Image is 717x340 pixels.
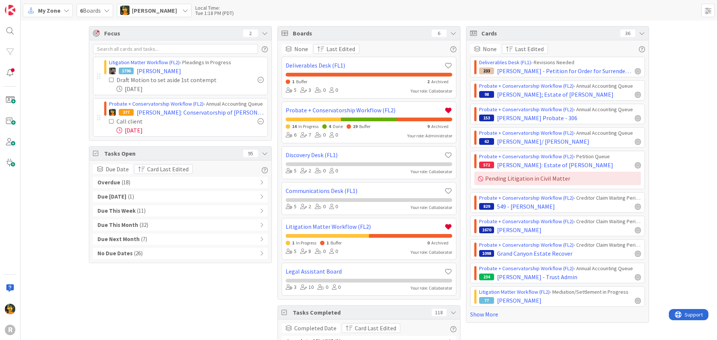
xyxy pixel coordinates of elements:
[292,124,297,129] span: 14
[293,308,428,317] span: Tasks Completed
[292,79,294,84] span: 1
[97,221,138,230] b: Due This Month
[80,7,83,14] b: 6
[479,153,641,160] div: › Petition Queue
[411,88,452,94] div: Your role: Collaborator
[326,240,329,246] span: 1
[294,44,308,53] span: None
[296,79,307,84] span: Buffer
[109,109,116,116] img: MR
[479,59,641,66] div: › Revisions Needed
[286,222,444,231] a: Litigation Matter Workflow (FL2)
[479,138,494,145] div: 62
[497,225,541,234] span: [PERSON_NAME]
[497,66,632,75] span: [PERSON_NAME] - Petition for Order for Surrender of Assets
[300,131,311,139] div: 7
[407,132,452,139] div: Your role: Administrator
[333,124,343,129] span: Done
[97,235,140,244] b: Due Next Month
[286,283,297,291] div: 3
[427,124,429,129] span: 9
[432,309,447,316] div: 118
[286,86,297,94] div: 5
[497,249,572,258] span: Grand Canyon Estate Recover
[479,106,641,113] div: › Annual Accounting Queue
[109,68,116,74] img: MW
[195,10,234,16] div: Tue 1:18 PM (PDT)
[359,124,370,129] span: Buffer
[411,285,452,291] div: Your role: Collaborator
[353,124,357,129] span: 19
[329,124,331,129] span: 4
[119,109,134,116] div: 377
[479,288,641,296] div: › Mediation/Settlement in Progress
[479,129,641,137] div: › Annual Accounting Queue
[427,240,429,246] span: 0
[5,5,15,15] img: Visit kanbanzone.com
[104,149,239,158] span: Tasks Open
[411,168,452,175] div: Your role: Collaborator
[479,227,494,233] div: 1670
[427,79,429,84] span: 2
[329,131,338,139] div: 0
[286,247,297,256] div: 5
[80,6,101,15] span: Boards
[432,29,447,37] div: 6
[479,265,641,272] div: › Annual Accounting Queue
[315,203,326,211] div: 0
[243,150,258,157] div: 95
[326,44,355,53] span: Last Edited
[286,267,444,276] a: Legal Assistant Board
[479,274,494,280] div: 234
[479,130,574,136] a: Probate + Conservatorship Workflow (FL2)
[315,86,326,94] div: 0
[497,90,614,99] span: [PERSON_NAME]; Estate of [PERSON_NAME]
[315,167,326,175] div: 0
[431,240,448,246] span: Archived
[483,44,497,53] span: None
[134,164,193,174] button: Card Last Edited
[479,106,574,113] a: Probate + Conservatorship Workflow (FL2)
[479,153,574,160] a: Probate + Conservatorship Workflow (FL2)
[132,6,177,15] span: [PERSON_NAME]
[317,283,328,291] div: 0
[411,249,452,256] div: Your role: Collaborator
[117,84,264,93] div: [DATE]
[515,44,544,53] span: Last Edited
[479,194,574,201] a: Probate + Conservatorship Workflow (FL2)
[479,218,641,225] div: › Creditor Claim Waiting Period
[329,203,338,211] div: 0
[286,186,444,195] a: Communications Desk (FL1)
[479,91,494,98] div: 98
[497,202,555,211] span: 549 - [PERSON_NAME]
[479,162,494,168] div: 572
[497,113,577,122] span: [PERSON_NAME] Probate - 306
[497,160,613,169] span: [PERSON_NAME]: Estate of [PERSON_NAME]
[97,207,136,215] b: Due This Week
[137,108,264,117] span: [PERSON_NAME]: Conservatorship of [PERSON_NAME]
[479,82,641,90] div: › Annual Accounting Queue
[479,68,494,74] div: 233
[300,283,314,291] div: 10
[147,165,189,174] span: Card Last Edited
[329,86,338,94] div: 0
[329,167,338,175] div: 0
[479,288,550,295] a: Litigation Matter Workflow (FL2)
[286,150,444,159] a: Discovery Desk (FL1)
[479,241,641,249] div: › Creditor Claim Waiting Period
[97,178,120,187] b: Overdue
[292,240,294,246] span: 1
[120,6,130,15] img: MR
[97,193,127,201] b: Due [DATE]
[5,304,15,314] img: MR
[479,194,641,202] div: › Creditor Claim Waiting Period
[355,324,396,333] span: Card Last Edited
[122,178,130,187] span: ( 18 )
[38,6,60,15] span: My Zone
[502,44,548,54] button: Last Edited
[332,283,341,291] div: 0
[479,250,494,257] div: 1098
[119,68,134,74] div: 1796
[470,310,645,319] a: Show More
[296,240,316,246] span: In Progress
